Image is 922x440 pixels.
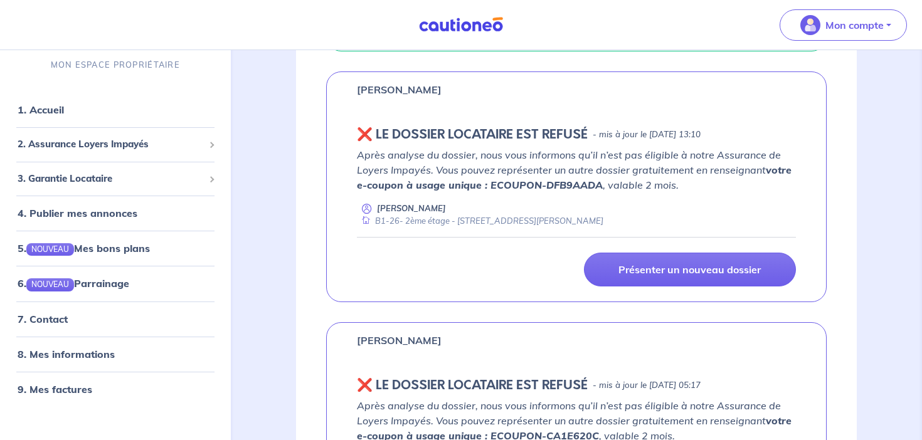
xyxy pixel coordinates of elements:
[357,378,588,393] h5: ❌️️ LE DOSSIER LOCATAIRE EST REFUSÉ
[357,127,588,142] h5: ❌️️ LE DOSSIER LOCATAIRE EST REFUSÉ
[18,348,115,360] a: 8. Mes informations
[825,18,884,33] p: Mon compte
[5,306,226,332] div: 7. Contact
[18,207,137,219] a: 4. Publier mes annonces
[357,82,442,97] p: [PERSON_NAME]
[593,128,701,141] p: - mis à jour le [DATE] 13:10
[5,342,226,367] div: 8. Mes informations
[357,378,797,393] div: state: REJECTED, Context: NEW,CHOOSE-CERTIFICATE,ALONE,LESSOR-DOCUMENTS
[414,17,508,33] img: Cautioneo
[5,201,226,226] div: 4. Publier mes annonces
[5,271,226,296] div: 6.NOUVEAUParrainage
[5,377,226,402] div: 9. Mes factures
[18,172,204,186] span: 3. Garantie Locataire
[377,202,446,214] p: [PERSON_NAME]
[18,242,150,254] a: 5.NOUVEAUMes bons plans
[5,167,226,191] div: 3. Garantie Locataire
[18,383,92,395] a: 9. Mes factures
[593,379,701,392] p: - mis à jour le [DATE] 05:17
[5,97,226,122] div: 1. Accueil
[584,253,796,286] a: Présenter un nouveau dossier
[18,313,68,325] a: 7. Contact
[5,236,226,261] div: 5.NOUVEAUMes bons plans
[618,263,761,276] p: Présenter un nouveau dossier
[800,15,820,35] img: illu_account_valid_menu.svg
[18,103,64,116] a: 1. Accueil
[357,127,797,142] div: state: REJECTED, Context: NEW,CHOOSE-CERTIFICATE,ALONE,LESSOR-DOCUMENTS
[51,59,180,71] p: MON ESPACE PROPRIÉTAIRE
[357,215,603,227] div: B1-26- 2ème étage - [STREET_ADDRESS][PERSON_NAME]
[780,9,907,41] button: illu_account_valid_menu.svgMon compte
[357,147,797,192] p: Après analyse du dossier, nous vous informons qu’il n’est pas éligible à notre Assurance de Loyer...
[18,137,204,152] span: 2. Assurance Loyers Impayés
[18,278,129,290] a: 6.NOUVEAUParrainage
[357,333,442,348] p: [PERSON_NAME]
[5,132,226,157] div: 2. Assurance Loyers Impayés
